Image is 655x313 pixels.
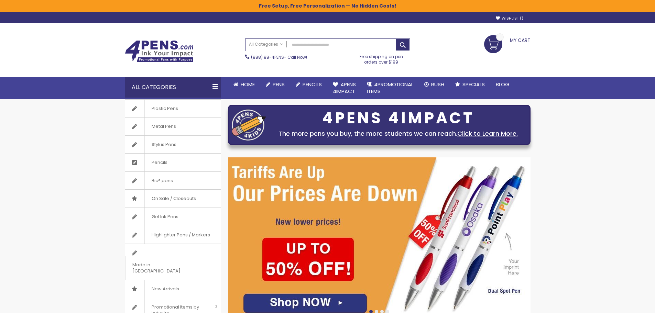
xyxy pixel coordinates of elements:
a: Blog [490,77,515,92]
span: Gel Ink Pens [144,208,185,226]
a: Rush [419,77,450,92]
div: All Categories [125,77,221,98]
span: Pencils [144,154,174,171]
div: The more pens you buy, the more students we can reach. [270,129,527,138]
span: Pencils [303,81,322,88]
span: Blog [496,81,509,88]
span: On Sale / Closeouts [144,190,203,208]
a: Highlighter Pens / Markers [125,226,221,244]
span: - Call Now! [251,54,307,60]
span: Rush [431,81,444,88]
span: Plastic Pens [144,100,185,118]
a: Specials [450,77,490,92]
span: 4PROMOTIONAL ITEMS [367,81,413,95]
a: Wishlist [496,16,523,21]
span: Specials [462,81,485,88]
div: 4PENS 4IMPACT [270,111,527,125]
span: Highlighter Pens / Markers [144,226,217,244]
a: Pencils [290,77,327,92]
a: (888) 88-4PENS [251,54,284,60]
div: Free shipping on pen orders over $199 [352,51,410,65]
a: Made in [GEOGRAPHIC_DATA] [125,244,221,280]
a: Pens [260,77,290,92]
a: Stylus Pens [125,136,221,154]
a: Plastic Pens [125,100,221,118]
a: Bic® pens [125,172,221,190]
span: New Arrivals [144,280,186,298]
span: Home [241,81,255,88]
a: New Arrivals [125,280,221,298]
a: Pencils [125,154,221,171]
a: 4PROMOTIONALITEMS [361,77,419,99]
a: All Categories [245,39,287,50]
span: Stylus Pens [144,136,183,154]
a: 4Pens4impact [327,77,361,99]
span: Pens [273,81,285,88]
img: four_pen_logo.png [232,109,266,141]
a: Metal Pens [125,118,221,135]
a: Home [228,77,260,92]
img: 4Pens Custom Pens and Promotional Products [125,40,194,62]
span: 4Pens 4impact [333,81,356,95]
span: All Categories [249,42,283,47]
a: Gel Ink Pens [125,208,221,226]
span: Made in [GEOGRAPHIC_DATA] [125,256,204,280]
span: Bic® pens [144,172,180,190]
a: On Sale / Closeouts [125,190,221,208]
a: Click to Learn More. [457,129,518,138]
span: Metal Pens [144,118,183,135]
